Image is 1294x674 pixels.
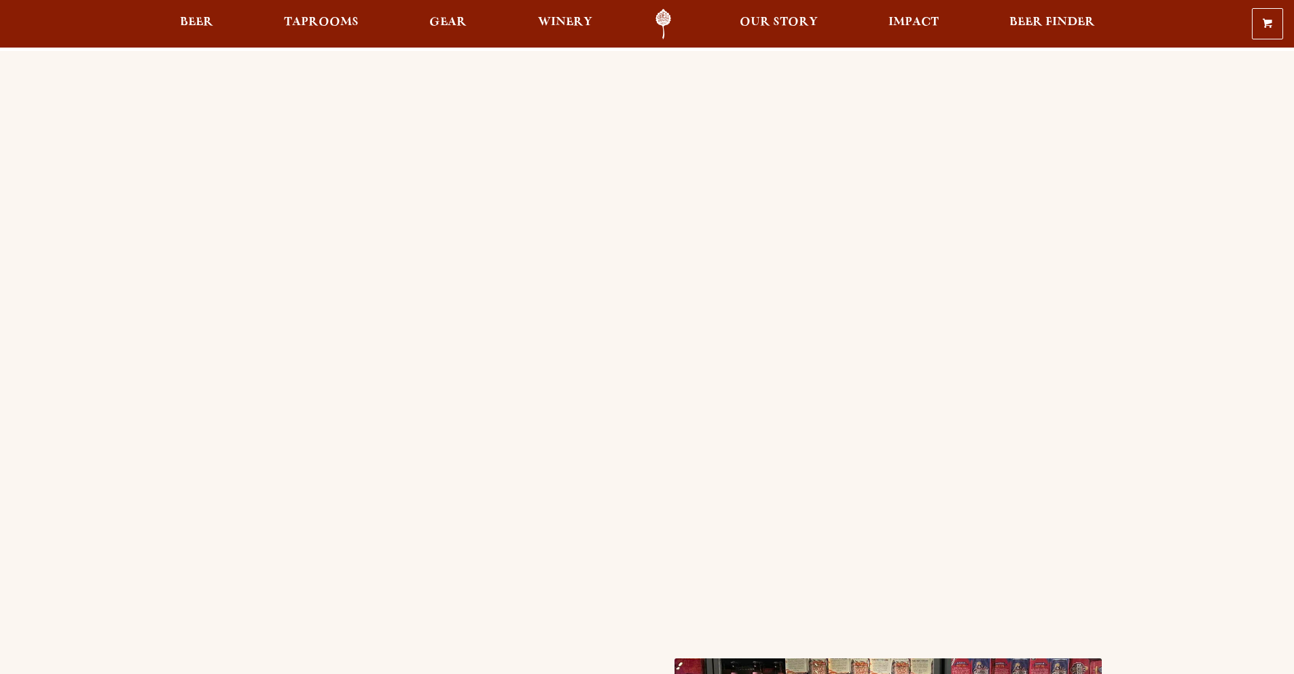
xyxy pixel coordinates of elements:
span: Taprooms [284,17,359,28]
a: Taprooms [275,9,367,39]
span: Our Story [740,17,818,28]
span: Beer Finder [1009,17,1095,28]
a: Gear [420,9,475,39]
a: Odell Home [638,9,689,39]
span: Winery [538,17,592,28]
a: Winery [529,9,601,39]
span: Impact [888,17,939,28]
a: Impact [880,9,948,39]
a: Beer [171,9,222,39]
a: Our Story [731,9,827,39]
span: Gear [429,17,467,28]
a: Beer Finder [1001,9,1104,39]
span: Beer [180,17,213,28]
